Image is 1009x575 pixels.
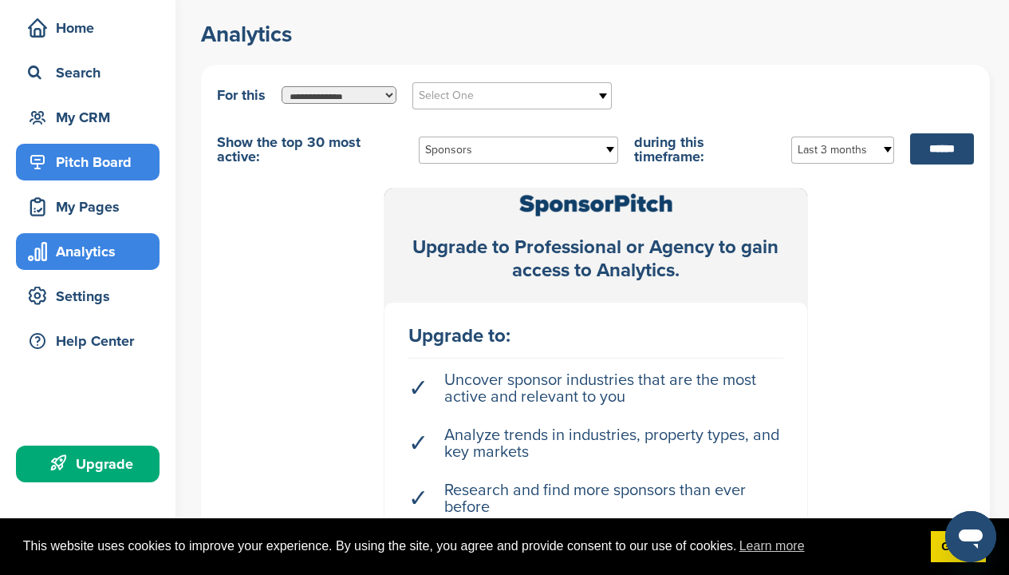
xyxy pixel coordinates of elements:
[737,534,807,558] a: learn more about cookies
[16,323,160,359] a: Help Center
[16,278,160,315] a: Settings
[945,511,996,562] iframe: Botão para abrir a janela de mensagens
[798,141,867,160] span: Last 3 months
[24,450,160,478] div: Upgrade
[24,148,160,176] div: Pitch Board
[634,135,775,164] span: during this timeframe:
[24,282,160,311] div: Settings
[23,534,918,558] span: This website uses cookies to improve your experience. By using the site, you agree and provide co...
[16,188,160,225] a: My Pages
[408,474,783,524] li: Research and find more sponsors than ever before
[425,141,591,160] span: Sponsors
[408,327,783,346] div: Upgrade to:
[217,88,266,102] span: For this
[24,58,160,87] div: Search
[16,233,160,270] a: Analytics
[408,364,783,414] li: Uncover sponsor industries that are the most active and relevant to you
[16,99,160,136] a: My CRM
[24,327,160,355] div: Help Center
[217,135,403,164] span: Show the top 30 most active:
[16,446,160,482] a: Upgrade
[419,86,585,105] span: Select One
[24,103,160,132] div: My CRM
[16,54,160,91] a: Search
[24,14,160,42] div: Home
[24,237,160,266] div: Analytics
[931,531,986,563] a: dismiss cookie message
[408,490,428,507] span: ✓
[408,380,428,397] span: ✓
[201,20,990,49] h2: Analytics
[384,236,807,283] div: Upgrade to Professional or Agency to gain access to Analytics.
[16,10,160,46] a: Home
[408,419,783,469] li: Analyze trends in industries, property types, and key markets
[16,144,160,180] a: Pitch Board
[24,192,160,221] div: My Pages
[408,435,428,452] span: ✓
